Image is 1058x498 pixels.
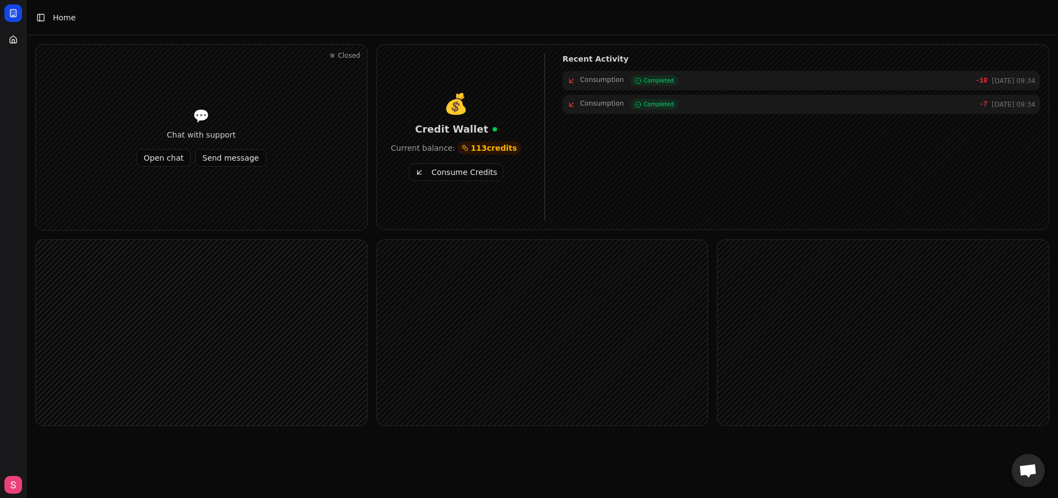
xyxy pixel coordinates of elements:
[980,100,987,109] span: -7
[644,100,674,108] span: Completed
[4,476,22,494] img: Serhat sayat
[471,143,517,154] span: 113 credits
[53,12,75,23] span: Home
[386,93,527,115] div: 💰
[409,163,503,181] button: Consume Credits
[992,100,1035,109] span: [DATE] 09:34
[53,12,75,23] nav: breadcrumb
[493,127,497,132] div: Real-time updates active
[1012,454,1045,487] div: Açık sohbet
[137,129,266,140] div: Chat with support
[975,76,987,85] span: -10
[580,75,624,86] span: Consumption
[195,149,266,167] button: Send message
[580,99,624,110] span: Consumption
[137,149,191,167] button: Open chat
[415,122,488,137] span: Credit Wallet
[992,76,1035,85] span: [DATE] 09:34
[563,53,1040,64] h4: Recent Activity
[391,143,455,154] span: Current balance:
[137,107,266,125] div: 💬
[644,76,674,85] span: Completed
